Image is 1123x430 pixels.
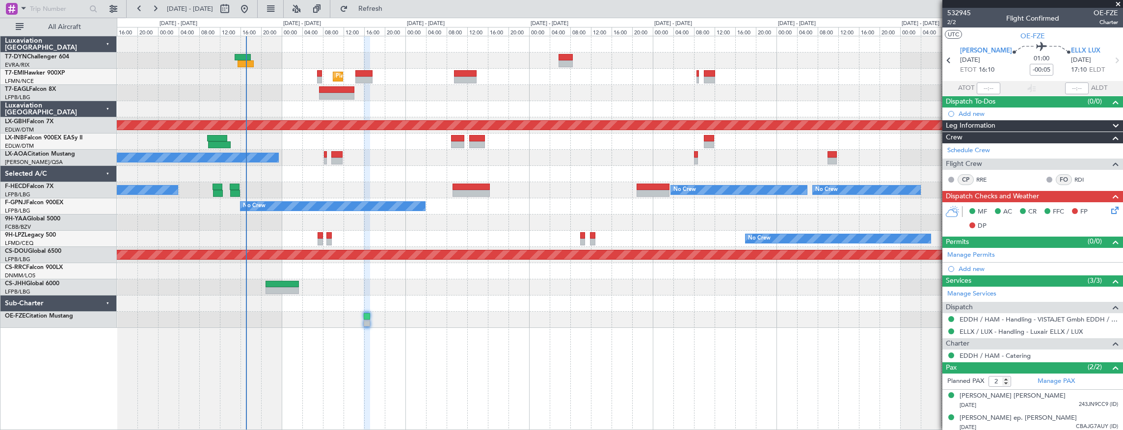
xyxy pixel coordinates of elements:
span: ELLX LUX [1071,46,1100,56]
div: 00:00 [653,27,673,36]
span: (0/0) [1088,96,1102,107]
div: 00:00 [282,27,302,36]
div: 12:00 [220,27,241,36]
div: 00:00 [776,27,797,36]
span: 532945 [947,8,971,18]
div: 08:00 [818,27,838,36]
div: [DATE] - [DATE] [283,20,321,28]
span: All Aircraft [26,24,104,30]
div: 00:00 [405,27,426,36]
span: (0/0) [1088,236,1102,246]
a: EDDH / HAM - Handling - VISTAJET Gmbh EDDH / HAM [960,315,1118,323]
a: LFPB/LBG [5,256,30,263]
span: Pax [946,362,957,374]
a: EVRA/RIX [5,61,29,69]
div: 20:00 [880,27,900,36]
a: Schedule Crew [947,146,990,156]
span: 16:10 [979,65,994,75]
div: 04:00 [302,27,323,36]
a: LFPB/LBG [5,191,30,198]
div: [DATE] - [DATE] [160,20,197,28]
div: Planned Maint [GEOGRAPHIC_DATA] [336,69,429,84]
span: T7-EAGL [5,86,29,92]
a: 9H-YAAGlobal 5000 [5,216,60,222]
span: DP [978,221,987,231]
a: CS-DOUGlobal 6500 [5,248,61,254]
div: 16:00 [859,27,880,36]
span: LX-AOA [5,151,27,157]
div: [DATE] - [DATE] [902,20,939,28]
div: 04:00 [673,27,694,36]
a: EDDH / HAM - Catering [960,351,1031,360]
a: OE-FZECitation Mustang [5,313,73,319]
a: EDLW/DTM [5,126,34,134]
span: CR [1028,207,1037,217]
div: 04:00 [179,27,199,36]
span: FFC [1053,207,1064,217]
label: Planned PAX [947,376,984,386]
span: 01:00 [1034,54,1049,64]
span: OE-FZE [5,313,26,319]
span: F-GPNJ [5,200,26,206]
a: RDI [1074,175,1096,184]
a: LFPB/LBG [5,94,30,101]
div: No Crew [243,199,266,214]
a: ELLX / LUX - Handling - Luxair ELLX / LUX [960,327,1083,336]
div: 12:00 [467,27,488,36]
div: [DATE] - [DATE] [654,20,692,28]
a: F-HECDFalcon 7X [5,184,53,189]
div: 08:00 [570,27,591,36]
div: 12:00 [838,27,859,36]
div: 04:00 [797,27,818,36]
div: [DATE] - [DATE] [778,20,816,28]
div: 16:00 [735,27,756,36]
a: LX-INBFalcon 900EX EASy II [5,135,82,141]
span: Services [946,275,971,287]
div: 04:00 [921,27,941,36]
div: 20:00 [137,27,158,36]
a: RRE [976,175,998,184]
span: Leg Information [946,120,995,132]
div: 16:00 [488,27,508,36]
span: 9H-LPZ [5,232,25,238]
span: MF [978,207,987,217]
a: Manage PAX [1038,376,1075,386]
span: Dispatch To-Dos [946,96,995,107]
span: Charter [946,338,969,349]
span: LX-GBH [5,119,27,125]
a: DNMM/LOS [5,272,35,279]
div: 16:00 [117,27,137,36]
span: [DATE] [1071,55,1091,65]
a: LFMD/CEQ [5,240,33,247]
div: CP [958,174,974,185]
div: 08:00 [941,27,962,36]
div: FO [1056,174,1072,185]
div: 04:00 [426,27,447,36]
span: 9H-YAA [5,216,27,222]
span: (2/2) [1088,362,1102,372]
span: ATOT [958,83,974,93]
a: [PERSON_NAME]/QSA [5,159,63,166]
a: CS-JHHGlobal 6000 [5,281,59,287]
div: 16:00 [364,27,385,36]
div: 20:00 [756,27,776,36]
span: F-HECD [5,184,27,189]
a: EDLW/DTM [5,142,34,150]
span: Dispatch Checks and Weather [946,191,1039,202]
span: Permits [946,237,969,248]
button: All Aircraft [11,19,107,35]
div: 12:00 [715,27,735,36]
div: 00:00 [158,27,179,36]
span: CS-DOU [5,248,28,254]
div: Add new [959,265,1118,273]
a: T7-EAGLFalcon 8X [5,86,56,92]
a: FCBB/BZV [5,223,31,231]
input: Trip Number [30,1,86,16]
div: 00:00 [529,27,550,36]
span: FP [1080,207,1088,217]
a: Manage Permits [947,250,995,260]
a: LFPB/LBG [5,207,30,215]
a: LFMN/NCE [5,78,34,85]
span: [DATE] [960,55,980,65]
div: 04:00 [550,27,570,36]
